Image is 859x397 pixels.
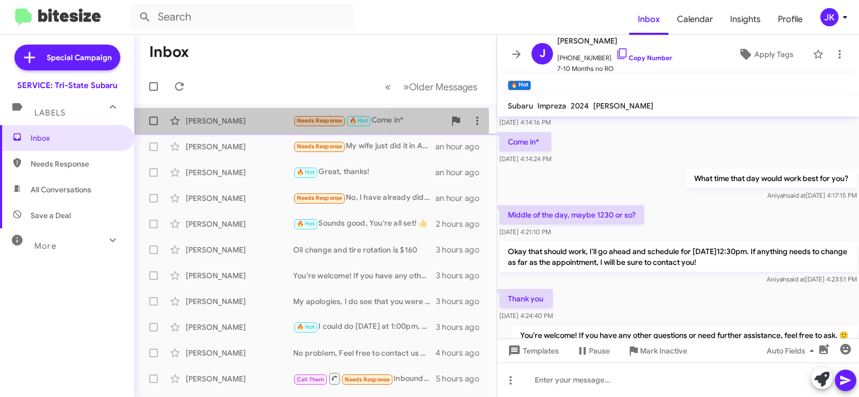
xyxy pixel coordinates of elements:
[616,54,672,62] a: Copy Number
[722,4,769,35] span: Insights
[499,205,644,225] p: Middle of the day, maybe 1230 or so?
[385,80,391,93] span: «
[618,341,696,360] button: Mark Inactive
[540,45,545,62] span: J
[557,63,672,74] span: 7-10 Months no RO
[186,322,293,333] div: [PERSON_NAME]
[186,193,293,204] div: [PERSON_NAME]
[820,8,839,26] div: JK
[787,191,806,199] span: said at
[293,372,436,385] div: Inbound Call
[297,169,315,176] span: 🔥 Hot
[186,116,293,126] div: [PERSON_NAME]
[186,167,293,178] div: [PERSON_NAME]
[31,210,71,221] span: Save a Deal
[293,192,435,204] div: No, I have already did mine recently at a different location
[436,270,488,281] div: 3 hours ago
[567,341,618,360] button: Pause
[436,244,488,255] div: 3 hours ago
[758,341,827,360] button: Auto Fields
[34,241,56,251] span: More
[34,108,65,118] span: Labels
[769,4,811,35] a: Profile
[499,132,551,151] p: Come in*
[499,242,857,272] p: Okay that should work, I'll go ahead and schedule for [DATE]12:30pm. If anything needs to change ...
[506,341,559,360] span: Templates
[293,140,435,153] div: My wife just did it in August .
[130,4,355,30] input: Search
[436,373,488,384] div: 5 hours ago
[186,296,293,307] div: [PERSON_NAME]
[435,141,488,152] div: an hour ago
[499,228,551,236] span: [DATE] 4:21:10 PM
[723,45,807,64] button: Apply Tags
[293,244,436,255] div: Oil change and tire rotation is $160
[499,289,553,308] p: Thank you
[297,117,343,124] span: Needs Response
[499,155,551,163] span: [DATE] 4:14:24 PM
[293,348,435,358] div: No problem, Feel free to contact us whenever you're ready to schedule for service! We're here to ...
[557,47,672,63] span: [PHONE_NUMBER]
[436,296,488,307] div: 3 hours ago
[435,167,488,178] div: an hour ago
[149,44,189,61] h1: Inbox
[589,341,610,360] span: Pause
[409,81,477,93] span: Older Messages
[767,341,818,360] span: Auto Fields
[640,341,687,360] span: Mark Inactive
[350,117,368,124] span: 🔥 Hot
[686,169,857,188] p: What time that day would work best for you?
[499,118,551,126] span: [DATE] 4:14:16 PM
[379,76,484,98] nav: Page navigation example
[436,219,488,229] div: 2 hours ago
[508,81,531,90] small: 🔥 Hot
[293,321,436,333] div: I could do [DATE] at 1:00pm, will that be okay?
[397,76,484,98] button: Next
[767,275,857,283] span: Aniyah [DATE] 4:23:51 PM
[186,219,293,229] div: [PERSON_NAME]
[17,80,118,91] div: SERVICE: Tri-State Subaru
[293,296,436,307] div: My apologies, I do see that you were just in for service. You're all set!
[293,270,436,281] div: You're welcome! If you have any other questions or need assistance, please let me know. 🙂
[297,220,315,227] span: 🔥 Hot
[297,194,343,201] span: Needs Response
[537,101,566,111] span: Impreza
[754,45,794,64] span: Apply Tags
[293,218,436,230] div: Sounds good, You're all set! 👍
[403,80,409,93] span: »
[31,184,91,195] span: All Conversations
[186,141,293,152] div: [PERSON_NAME]
[297,323,315,330] span: 🔥 Hot
[497,341,567,360] button: Templates
[767,191,857,199] span: Aniyah [DATE] 4:17:15 PM
[186,244,293,255] div: [PERSON_NAME]
[297,143,343,150] span: Needs Response
[186,348,293,358] div: [PERSON_NAME]
[297,376,325,383] span: Call Them
[811,8,847,26] button: JK
[571,101,589,111] span: 2024
[787,275,805,283] span: said at
[436,322,488,333] div: 3 hours ago
[186,270,293,281] div: [PERSON_NAME]
[31,158,122,169] span: Needs Response
[378,76,397,98] button: Previous
[499,312,553,320] span: [DATE] 4:24:40 PM
[512,326,857,345] p: You're welcome! If you have any other questions or need further assistance, feel free to ask. 🙂
[668,4,722,35] a: Calendar
[345,376,390,383] span: Needs Response
[186,373,293,384] div: [PERSON_NAME]
[435,348,488,358] div: 4 hours ago
[557,34,672,47] span: [PERSON_NAME]
[508,101,533,111] span: Subaru
[435,193,488,204] div: an hour ago
[629,4,668,35] a: Inbox
[293,114,445,127] div: Come in*
[293,166,435,178] div: Great, thanks!
[31,133,122,143] span: Inbox
[14,45,120,70] a: Special Campaign
[593,101,653,111] span: [PERSON_NAME]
